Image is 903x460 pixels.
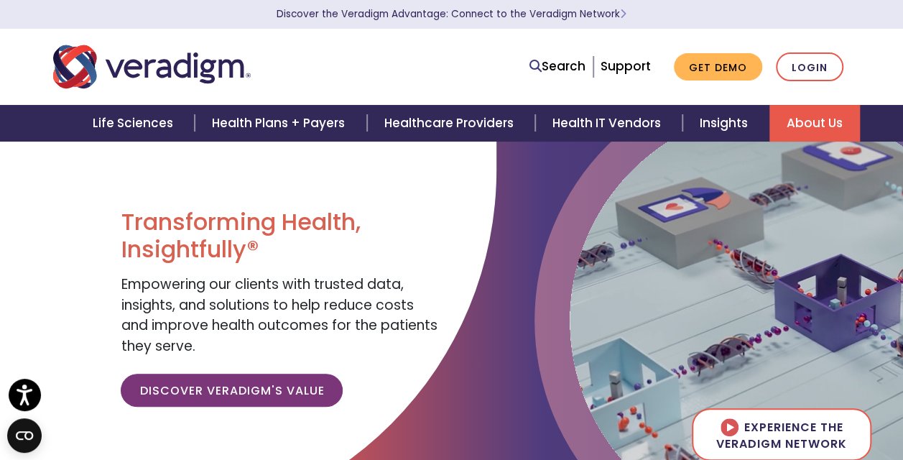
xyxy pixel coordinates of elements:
h1: Transforming Health, Insightfully® [121,208,440,264]
a: Discover Veradigm's Value [121,374,343,407]
a: Discover the Veradigm Advantage: Connect to the Veradigm NetworkLearn More [277,7,626,21]
a: Get Demo [674,53,762,81]
a: Health IT Vendors [535,105,682,142]
span: Learn More [620,7,626,21]
a: Healthcare Providers [367,105,535,142]
a: Life Sciences [75,105,195,142]
button: Open CMP widget [7,418,42,453]
a: Search [529,57,585,76]
a: Insights [682,105,769,142]
a: Login [776,52,843,82]
a: About Us [769,105,860,142]
a: Health Plans + Payers [195,105,366,142]
a: Support [601,57,651,75]
span: Empowering our clients with trusted data, insights, and solutions to help reduce costs and improv... [121,275,437,356]
img: Veradigm logo [53,43,251,91]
